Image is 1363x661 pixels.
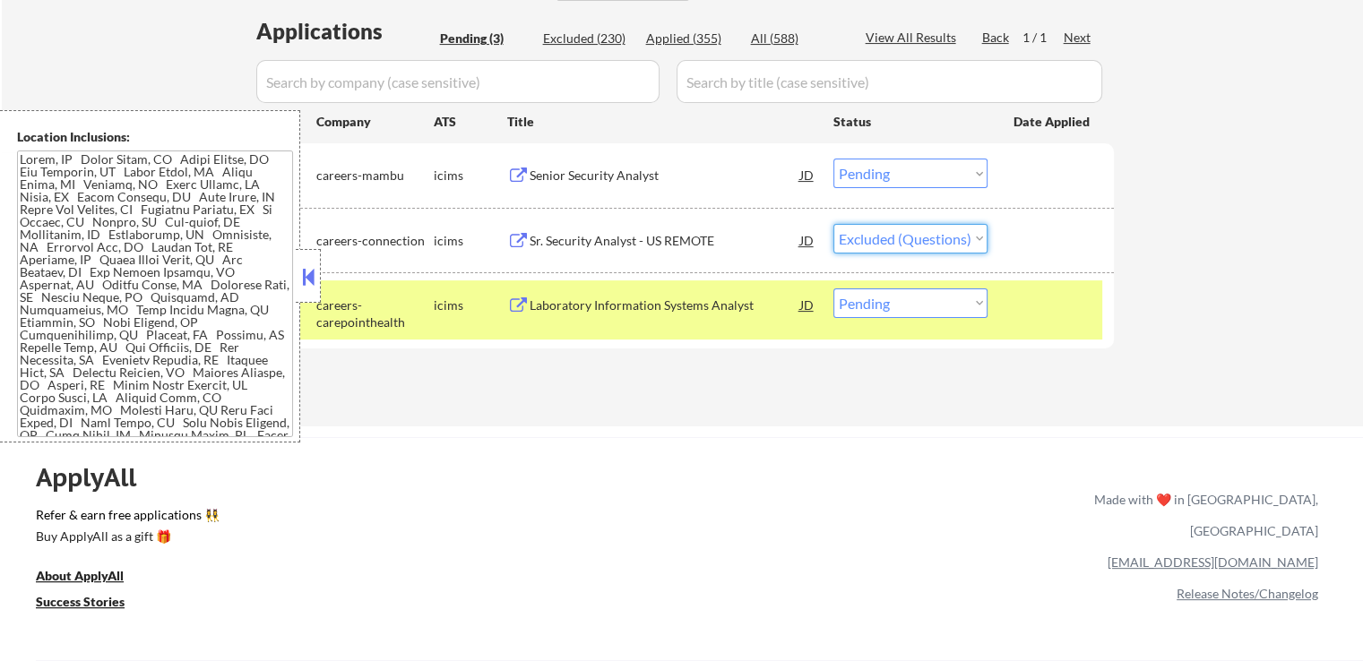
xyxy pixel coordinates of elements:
[36,593,149,615] a: Success Stories
[530,232,800,250] div: Sr. Security Analyst - US REMOTE
[17,128,293,146] div: Location Inclusions:
[798,224,816,256] div: JD
[440,30,530,47] div: Pending (3)
[36,594,125,609] u: Success Stories
[434,167,507,185] div: icims
[434,296,507,314] div: icims
[677,60,1102,103] input: Search by title (case sensitive)
[36,530,215,543] div: Buy ApplyAll as a gift 🎁
[36,568,124,583] u: About ApplyAll
[530,296,800,314] div: Laboratory Information Systems Analyst
[530,167,800,185] div: Senior Security Analyst
[36,567,149,589] a: About ApplyAll
[434,113,507,131] div: ATS
[316,232,434,250] div: careers-connection
[1108,554,1318,570] a: [EMAIL_ADDRESS][DOMAIN_NAME]
[751,30,841,47] div: All (588)
[256,21,434,42] div: Applications
[316,167,434,185] div: careers-mambu
[434,232,507,250] div: icims
[256,60,660,103] input: Search by company (case sensitive)
[316,113,434,131] div: Company
[1064,29,1092,47] div: Next
[316,296,434,331] div: careers-carepointhealth
[982,29,1011,47] div: Back
[36,509,720,528] a: Refer & earn free applications 👯‍♀️
[543,30,633,47] div: Excluded (230)
[36,528,215,550] a: Buy ApplyAll as a gift 🎁
[798,288,816,321] div: JD
[646,30,736,47] div: Applied (355)
[1087,484,1318,546] div: Made with ❤️ in [GEOGRAPHIC_DATA], [GEOGRAPHIC_DATA]
[798,159,816,191] div: JD
[866,29,962,47] div: View All Results
[36,462,157,493] div: ApplyAll
[1022,29,1064,47] div: 1 / 1
[1014,113,1092,131] div: Date Applied
[507,113,816,131] div: Title
[1177,586,1318,601] a: Release Notes/Changelog
[833,105,988,137] div: Status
